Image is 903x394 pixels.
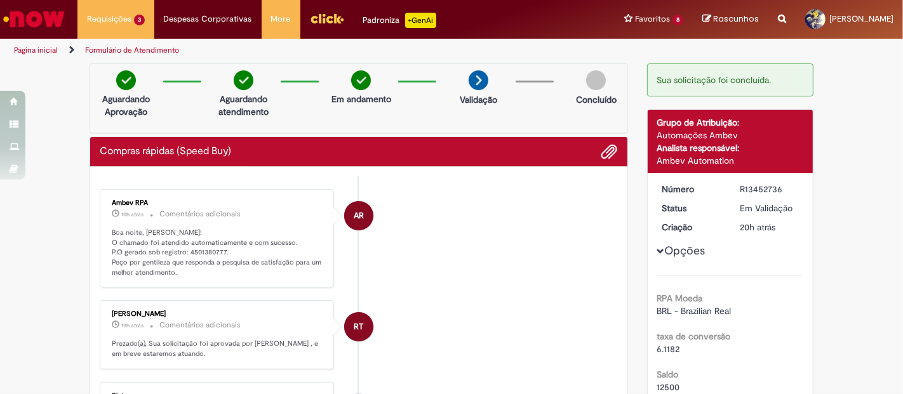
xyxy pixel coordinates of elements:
[95,93,157,118] p: Aguardando Aprovação
[351,70,371,90] img: check-circle-green.png
[740,202,799,214] div: Em Validação
[344,201,373,230] div: Ambev RPA
[653,183,731,195] dt: Número
[460,93,497,106] p: Validação
[586,70,606,90] img: img-circle-grey.png
[164,13,252,25] span: Despesas Corporativas
[657,141,804,154] div: Analista responsável:
[310,9,344,28] img: click_logo_yellow_360x200.png
[234,70,253,90] img: check-circle-green.png
[657,381,680,393] span: 12500
[657,129,804,141] div: Automações Ambev
[121,322,144,329] time: 27/08/2025 15:01:56
[702,13,759,25] a: Rascunhos
[354,200,364,231] span: AR
[647,63,814,96] div: Sua solicitação foi concluída.
[657,305,732,317] span: BRL - Brazilian Real
[112,339,323,358] p: Prezado(a), Sua solicitação foi aprovada por [PERSON_NAME] , e em breve estaremos atuando.
[121,322,144,329] span: 19h atrás
[635,13,670,25] span: Favoritos
[112,199,323,207] div: Ambev RPA
[121,211,144,218] time: 27/08/2025 23:53:55
[657,343,680,355] span: 6.1182
[112,228,323,278] p: Boa noite, [PERSON_NAME]! O chamado foi atendido automaticamente e com sucesso. P.O gerado sob re...
[112,310,323,318] div: [PERSON_NAME]
[657,369,679,380] b: Saldo
[653,202,731,214] dt: Status
[354,312,363,342] span: RT
[10,39,592,62] ul: Trilhas de página
[121,211,144,218] span: 10h atrás
[85,45,179,55] a: Formulário de Atendimento
[1,6,67,32] img: ServiceNow
[469,70,488,90] img: arrow-next.png
[657,116,804,129] div: Grupo de Atribuição:
[740,221,775,233] span: 20h atrás
[740,221,799,233] div: 27/08/2025 14:21:23
[14,45,58,55] a: Página inicial
[100,146,231,157] h2: Compras rápidas (Speed Buy) Histórico de tíquete
[405,13,436,28] p: +GenAi
[672,15,683,25] span: 8
[829,13,893,24] span: [PERSON_NAME]
[331,93,391,105] p: Em andamento
[134,15,145,25] span: 3
[159,209,241,220] small: Comentários adicionais
[740,221,775,233] time: 27/08/2025 14:21:23
[657,154,804,167] div: Ambev Automation
[657,331,731,342] b: taxa de conversão
[653,221,731,233] dt: Criação
[601,143,618,160] button: Adicionar anexos
[576,93,617,106] p: Concluído
[363,13,436,28] div: Padroniza
[271,13,291,25] span: More
[159,320,241,331] small: Comentários adicionais
[344,312,373,341] div: Ricardo Tristao
[213,93,274,118] p: Aguardando atendimento
[713,13,759,25] span: Rascunhos
[116,70,136,90] img: check-circle-green.png
[87,13,131,25] span: Requisições
[657,292,703,304] b: RPA Moeda
[740,183,799,195] div: R13452736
